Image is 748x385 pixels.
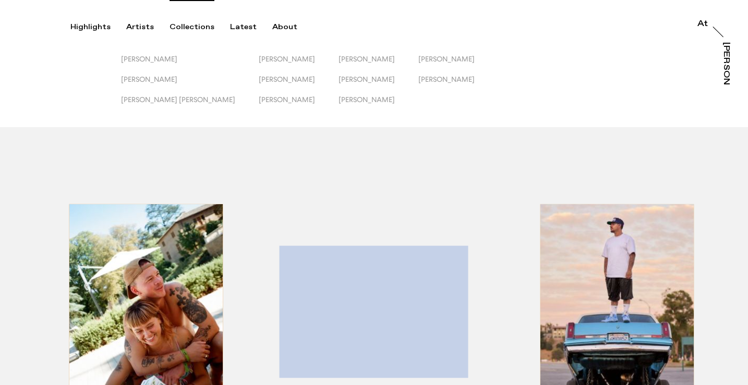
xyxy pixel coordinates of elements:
a: At [697,20,708,30]
button: Latest [230,22,272,32]
button: [PERSON_NAME] [PERSON_NAME] [121,95,259,116]
button: [PERSON_NAME] [259,75,339,95]
div: Collections [170,22,214,32]
button: [PERSON_NAME] [418,55,498,75]
button: Artists [126,22,170,32]
span: [PERSON_NAME] [339,75,395,83]
span: [PERSON_NAME] [418,75,475,83]
button: [PERSON_NAME] [121,75,259,95]
div: [PERSON_NAME] [722,42,730,122]
button: About [272,22,313,32]
span: [PERSON_NAME] [339,95,395,104]
span: [PERSON_NAME] [259,55,315,63]
div: Highlights [70,22,111,32]
span: [PERSON_NAME] [121,55,177,63]
button: Collections [170,22,230,32]
button: [PERSON_NAME] [339,75,418,95]
button: [PERSON_NAME] [259,95,339,116]
span: [PERSON_NAME] [121,75,177,83]
button: Highlights [70,22,126,32]
a: [PERSON_NAME] [720,42,730,85]
span: [PERSON_NAME] [339,55,395,63]
span: [PERSON_NAME] [PERSON_NAME] [121,95,235,104]
button: [PERSON_NAME] [121,55,259,75]
span: [PERSON_NAME] [259,95,315,104]
span: [PERSON_NAME] [418,55,475,63]
button: [PERSON_NAME] [339,55,418,75]
div: Latest [230,22,257,32]
div: Artists [126,22,154,32]
div: About [272,22,297,32]
button: [PERSON_NAME] [418,75,498,95]
button: [PERSON_NAME] [339,95,418,116]
span: [PERSON_NAME] [259,75,315,83]
button: [PERSON_NAME] [259,55,339,75]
